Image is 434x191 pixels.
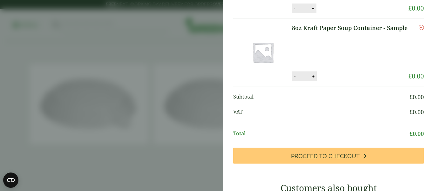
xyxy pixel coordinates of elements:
[410,108,424,116] bdi: 0.00
[408,72,412,80] span: £
[310,74,316,79] button: +
[234,24,292,81] img: Placeholder
[3,173,18,188] button: Open CMP widget
[292,24,408,32] a: 8oz Kraft Paper Soup Container - Sample
[419,24,424,31] a: Remove this item
[410,130,424,137] bdi: 0.00
[408,72,424,80] bdi: 0.00
[310,6,316,11] button: +
[410,108,413,116] span: £
[233,108,410,116] span: VAT
[291,153,360,160] span: Proceed to Checkout
[408,4,412,12] span: £
[410,93,424,101] bdi: 0.00
[233,129,410,138] span: Total
[292,6,297,11] button: -
[233,148,424,164] a: Proceed to Checkout
[233,93,410,101] span: Subtotal
[292,74,297,79] button: -
[410,130,413,137] span: £
[410,93,413,101] span: £
[408,4,424,12] bdi: 0.00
